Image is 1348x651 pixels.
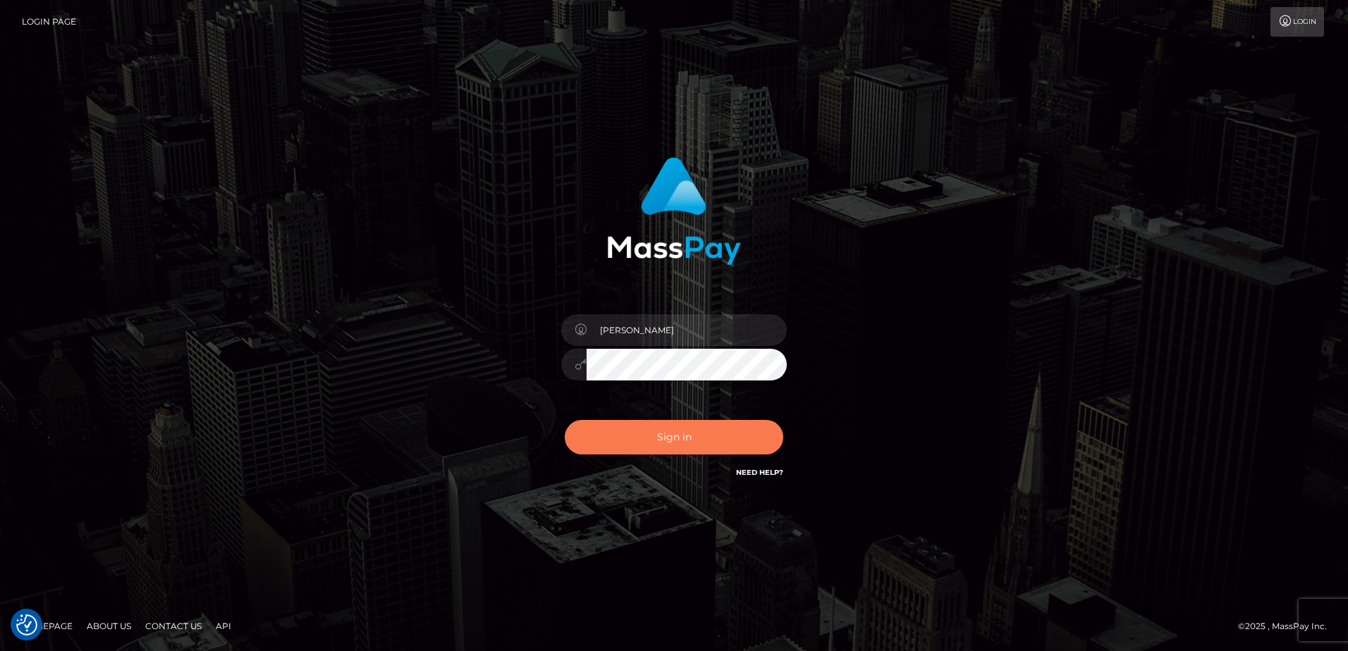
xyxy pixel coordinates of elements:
[140,615,207,637] a: Contact Us
[587,314,787,346] input: Username...
[22,7,76,37] a: Login Page
[565,420,783,454] button: Sign in
[210,615,237,637] a: API
[16,614,37,635] img: Revisit consent button
[16,614,37,635] button: Consent Preferences
[736,468,783,477] a: Need Help?
[607,157,741,265] img: MassPay Login
[16,615,78,637] a: Homepage
[1270,7,1324,37] a: Login
[81,615,137,637] a: About Us
[1238,619,1337,634] div: © 2025 , MassPay Inc.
